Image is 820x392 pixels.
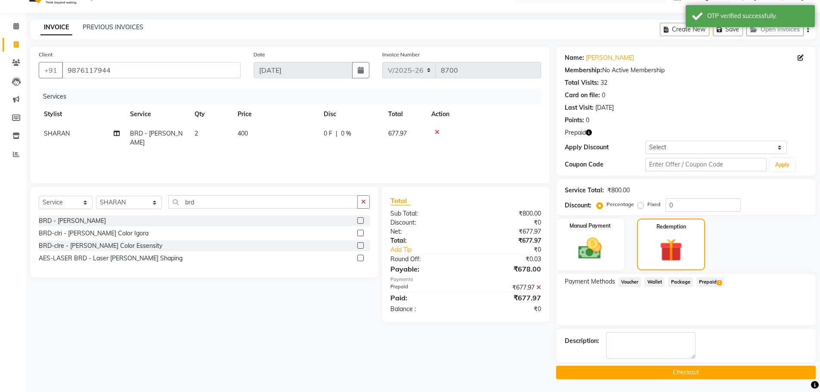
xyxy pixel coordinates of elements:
[668,277,693,287] span: Package
[660,23,709,36] button: Create New
[565,336,599,346] div: Description:
[384,264,466,274] div: Payable:
[130,130,183,146] span: BRD - [PERSON_NAME]
[39,51,53,59] label: Client
[770,158,795,171] button: Apply
[595,103,614,112] div: [DATE]
[556,366,816,379] button: Checkout
[384,245,479,254] a: Add Tip
[565,66,602,75] div: Membership:
[232,105,319,124] th: Price
[40,20,72,35] a: INVOICE
[466,264,548,274] div: ₹678.00
[565,186,604,195] div: Service Total:
[565,277,615,286] span: Payment Methods
[644,277,665,287] span: Wallet
[466,255,548,264] div: ₹0.03
[195,130,198,137] span: 2
[707,12,808,21] div: OTP verified successfully.
[586,53,634,62] a: [PERSON_NAME]
[713,23,743,36] button: Save
[382,51,420,59] label: Invoice Number
[619,277,641,287] span: Voucher
[125,105,189,124] th: Service
[717,280,721,285] span: 1
[466,209,548,218] div: ₹800.00
[645,158,767,171] input: Enter Offer / Coupon Code
[466,218,548,227] div: ₹0
[384,227,466,236] div: Net:
[565,116,584,125] div: Points:
[384,209,466,218] div: Sub Total:
[39,105,125,124] th: Stylist
[426,105,541,124] th: Action
[586,116,589,125] div: 0
[565,103,594,112] div: Last Visit:
[569,222,611,230] label: Manual Payment
[466,305,548,314] div: ₹0
[656,223,686,231] label: Redemption
[189,105,232,124] th: Qty
[324,129,332,138] span: 0 F
[466,227,548,236] div: ₹677.97
[607,186,630,195] div: ₹800.00
[254,51,265,59] label: Date
[388,130,407,137] span: 677.97
[565,53,584,62] div: Name:
[390,196,410,205] span: Total
[565,91,600,100] div: Card on file:
[383,105,426,124] th: Total
[39,216,106,225] div: BRD - [PERSON_NAME]
[384,305,466,314] div: Balance :
[39,254,183,263] div: AES-LASER BRD - Laser [PERSON_NAME] Shaping
[466,236,548,245] div: ₹677.97
[44,130,70,137] span: SHARAN
[466,283,548,292] div: ₹677.97
[602,91,605,100] div: 0
[480,245,548,254] div: ₹0
[647,201,660,208] label: Fixed
[565,128,586,137] span: Prepaid
[390,276,541,283] div: Payments
[384,255,466,264] div: Round Off:
[39,229,149,238] div: BRD-clri - [PERSON_NAME] Color Igora
[565,201,591,210] div: Discount:
[746,23,804,36] button: Open Invoices
[83,23,143,31] a: PREVIOUS INVOICES
[341,129,351,138] span: 0 %
[565,66,807,75] div: No Active Membership
[384,236,466,245] div: Total:
[466,293,548,303] div: ₹677.97
[238,130,248,137] span: 400
[62,62,241,78] input: Search by Name/Mobile/Email/Code
[600,78,607,87] div: 32
[39,62,63,78] button: +91
[565,78,599,87] div: Total Visits:
[653,236,690,264] img: _gift.svg
[319,105,383,124] th: Disc
[384,293,466,303] div: Paid:
[168,195,358,209] input: Search or Scan
[40,89,548,105] div: Services
[384,283,466,292] div: Prepaid
[606,201,634,208] label: Percentage
[565,143,646,152] div: Apply Discount
[336,129,337,138] span: |
[384,218,466,227] div: Discount:
[696,277,724,287] span: Prepaid
[39,241,162,250] div: BRD-clre - [PERSON_NAME] Color Essensity
[565,160,646,169] div: Coupon Code
[571,235,609,262] img: _cash.svg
